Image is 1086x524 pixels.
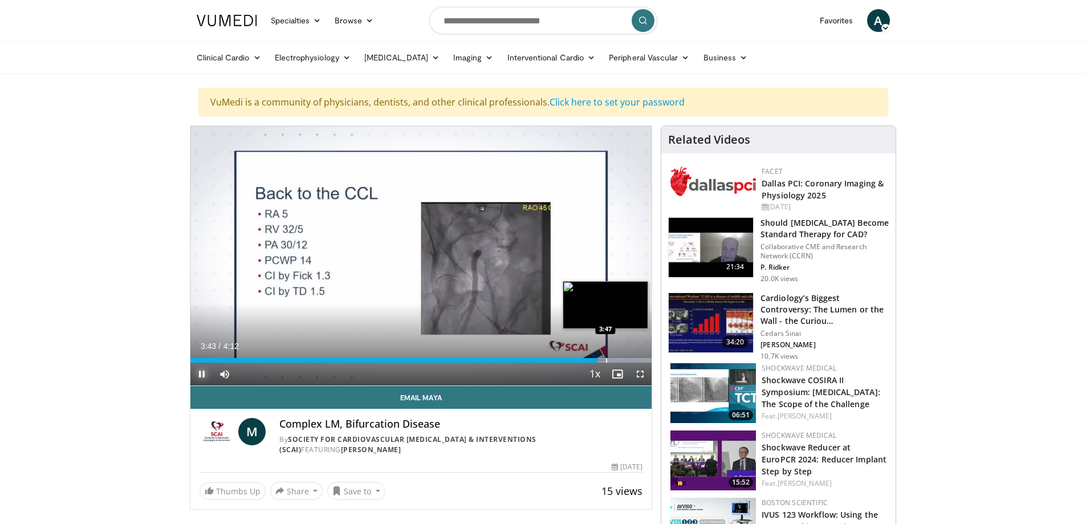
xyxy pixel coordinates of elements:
[762,442,886,477] a: Shockwave Reducer at EuroPCR 2024: Reducer Implant Step by Step
[190,46,268,69] a: Clinical Cardio
[762,411,886,421] div: Feat.
[190,358,652,363] div: Progress Bar
[760,352,798,361] p: 10.7K views
[238,418,266,445] a: M
[200,482,266,500] a: Thumbs Up
[357,46,446,69] a: [MEDICAL_DATA]
[760,217,889,240] h3: Should [MEDICAL_DATA] Become Standard Therapy for CAD?
[760,293,889,327] h3: Cardiology’s Biggest Controversy: The Lumen or the Wall - the Curiou…
[446,46,501,69] a: Imaging
[190,386,652,409] a: Email Maya
[760,329,889,338] p: Cedars Sinai
[279,418,642,430] h4: Complex LM, Bifurcation Disease
[213,363,236,385] button: Mute
[760,274,798,283] p: 20.0K views
[583,363,606,385] button: Playback Rate
[601,484,642,498] span: 15 views
[563,281,648,329] img: image.jpeg
[670,430,756,490] img: fadbcca3-3c72-4f96-a40d-f2c885e80660.150x105_q85_crop-smart_upscale.jpg
[264,9,328,32] a: Specialties
[669,218,753,277] img: eb63832d-2f75-457d-8c1a-bbdc90eb409c.150x105_q85_crop-smart_upscale.jpg
[190,126,652,386] video-js: Video Player
[762,166,783,176] a: FACET
[279,434,536,454] a: Society for Cardiovascular [MEDICAL_DATA] & Interventions (SCAI)
[760,340,889,350] p: [PERSON_NAME]
[729,477,753,488] span: 15:52
[501,46,603,69] a: Interventional Cardio
[762,178,884,201] a: Dallas PCI: Coronary Imaging & Physiology 2025
[722,336,749,348] span: 34:20
[341,445,401,454] a: [PERSON_NAME]
[729,410,753,420] span: 06:51
[270,482,323,500] button: Share
[670,363,756,423] a: 06:51
[760,263,889,272] p: P. Ridker
[762,375,880,409] a: Shockwave COSIRA II Symposium: [MEDICAL_DATA]: The Scope of the Challenge
[279,434,642,455] div: By FEATURING
[722,261,749,273] span: 21:34
[762,363,836,373] a: Shockwave Medical
[606,363,629,385] button: Enable picture-in-picture mode
[670,166,756,196] img: 939357b5-304e-4393-95de-08c51a3c5e2a.png.150x105_q85_autocrop_double_scale_upscale_version-0.2.png
[762,202,886,212] div: [DATE]
[867,9,890,32] a: A
[223,342,239,351] span: 4:12
[219,342,221,351] span: /
[778,411,832,421] a: [PERSON_NAME]
[668,133,750,147] h4: Related Videos
[760,242,889,261] p: Collaborative CME and Research Network (CCRN)
[268,46,357,69] a: Electrophysiology
[429,7,657,34] input: Search topics, interventions
[328,9,380,32] a: Browse
[697,46,755,69] a: Business
[602,46,696,69] a: Peripheral Vascular
[668,293,889,361] a: 34:20 Cardiology’s Biggest Controversy: The Lumen or the Wall - the Curiou… Cedars Sinai [PERSON_...
[200,418,234,445] img: Society for Cardiovascular Angiography & Interventions (SCAI)
[201,342,216,351] span: 3:43
[198,88,888,116] div: VuMedi is a community of physicians, dentists, and other clinical professionals.
[778,478,832,488] a: [PERSON_NAME]
[762,498,828,507] a: Boston Scientific
[762,478,886,489] div: Feat.
[813,9,860,32] a: Favorites
[612,462,642,472] div: [DATE]
[197,15,257,26] img: VuMedi Logo
[550,96,685,108] a: Click here to set your password
[327,482,385,500] button: Save to
[670,363,756,423] img: c35ce14a-3a80-4fd3-b91e-c59d4b4f33e6.150x105_q85_crop-smart_upscale.jpg
[670,430,756,490] a: 15:52
[669,293,753,352] img: d453240d-5894-4336-be61-abca2891f366.150x105_q85_crop-smart_upscale.jpg
[629,363,652,385] button: Fullscreen
[190,363,213,385] button: Pause
[668,217,889,283] a: 21:34 Should [MEDICAL_DATA] Become Standard Therapy for CAD? Collaborative CME and Research Netwo...
[762,430,836,440] a: Shockwave Medical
